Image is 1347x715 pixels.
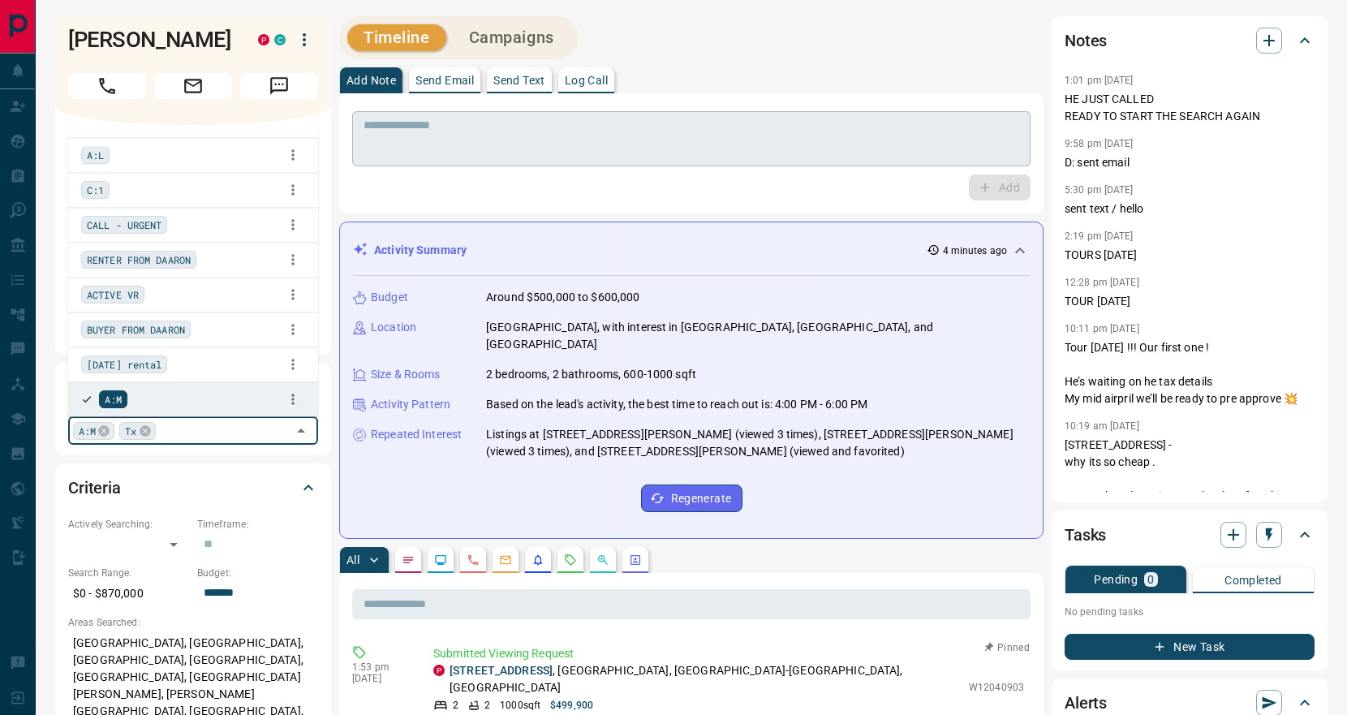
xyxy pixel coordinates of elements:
div: Activity Summary4 minutes ago [353,235,1030,265]
p: TOURS [DATE] [1065,247,1315,264]
p: Around $500,000 to $600,000 [486,289,640,306]
p: [STREET_ADDRESS] - why its so cheap . tenant there long time needs a lot of work. they have offer... [1065,437,1315,522]
p: 4 minutes ago [943,243,1007,258]
span: Email [154,73,232,99]
p: D: sent email [1065,154,1315,171]
button: Pinned [983,640,1031,655]
span: [DATE] rental [87,356,161,373]
p: 1:01 pm [DATE] [1065,75,1134,86]
p: Search Range: [68,566,189,580]
h2: Notes [1065,28,1107,54]
span: RENTER FROM DAARON [87,252,191,268]
div: property.ca [433,665,445,676]
h2: Tasks [1065,522,1106,548]
span: A:M [105,391,122,407]
p: 12:28 pm [DATE] [1065,277,1139,288]
div: Criteria [68,468,318,507]
span: ACTIVE VR [87,286,139,303]
svg: Notes [402,553,415,566]
span: Tx [125,423,136,439]
p: TOUR [DATE] [1065,293,1315,310]
p: Location [371,319,416,336]
p: 5:30 pm [DATE] [1065,184,1134,196]
span: A:M [79,423,96,439]
div: A:M [73,422,114,440]
p: Add Note [346,75,396,86]
svg: Opportunities [596,553,609,566]
p: 1:53 pm [352,661,409,673]
p: Based on the lead's activity, the best time to reach out is: 4:00 PM - 6:00 PM [486,396,867,413]
p: Activity Summary [374,242,467,259]
p: [DATE] [352,673,409,684]
p: 1000 sqft [500,698,540,713]
p: , [GEOGRAPHIC_DATA], [GEOGRAPHIC_DATA]-[GEOGRAPHIC_DATA], [GEOGRAPHIC_DATA] [450,662,961,696]
div: Tx [119,422,155,440]
p: Areas Searched: [68,615,318,630]
button: Campaigns [453,24,570,51]
span: C:1 [87,182,104,198]
p: $499,900 [550,698,593,713]
svg: Listing Alerts [531,553,544,566]
div: Notes [1065,21,1315,60]
p: Timeframe: [197,517,318,532]
p: Pending [1094,574,1138,585]
svg: Calls [467,553,480,566]
span: BUYER FROM DAARON [87,321,185,338]
p: 2 bedrooms, 2 bathrooms, 600-1000 sqft [486,366,696,383]
p: 2:19 pm [DATE] [1065,230,1134,242]
p: Send Email [415,75,474,86]
h2: Criteria [68,475,121,501]
p: Submitted Viewing Request [433,645,1024,662]
p: No pending tasks [1065,600,1315,624]
span: Message [240,73,318,99]
p: 0 [1147,574,1154,585]
p: 10:11 pm [DATE] [1065,323,1139,334]
p: Tour [DATE] !!! Our first one ! He’s waiting on he tax details My mid airpril we’ll be ready to p... [1065,339,1315,407]
svg: Agent Actions [629,553,642,566]
svg: Requests [564,553,577,566]
div: condos.ca [274,34,286,45]
p: All [346,554,359,566]
p: Activity Pattern [371,396,450,413]
p: Actively Searching: [68,517,189,532]
p: Budget [371,289,408,306]
svg: Emails [499,553,512,566]
div: Tasks [1065,515,1315,554]
div: property.ca [258,34,269,45]
h1: [PERSON_NAME] [68,27,234,53]
p: $0 - $870,000 [68,580,189,607]
button: Timeline [347,24,446,51]
svg: Lead Browsing Activity [434,553,447,566]
a: [STREET_ADDRESS] [450,664,553,677]
p: Budget: [197,566,318,580]
span: A:L [87,147,104,163]
p: Completed [1224,575,1282,586]
p: W12040903 [969,680,1024,695]
p: HE JUST CALLED READY TO START THE SEARCH AGAIN [1065,91,1315,125]
button: Regenerate [641,485,742,512]
p: Listings at [STREET_ADDRESS][PERSON_NAME] (viewed 3 times), [STREET_ADDRESS][PERSON_NAME] (viewed... [486,426,1030,460]
span: Call [68,73,146,99]
button: New Task [1065,634,1315,660]
button: Close [290,420,312,442]
p: 9:58 pm [DATE] [1065,138,1134,149]
p: Size & Rooms [371,366,441,383]
p: sent text / hello [1065,200,1315,218]
p: [GEOGRAPHIC_DATA], with interest in [GEOGRAPHIC_DATA], [GEOGRAPHIC_DATA], and [GEOGRAPHIC_DATA] [486,319,1030,353]
span: CALL - URGENT [87,217,161,233]
p: 2 [484,698,490,713]
p: 2 [453,698,458,713]
p: 10:19 am [DATE] [1065,420,1139,432]
p: Send Text [493,75,545,86]
p: Log Call [565,75,608,86]
p: Repeated Interest [371,426,462,443]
